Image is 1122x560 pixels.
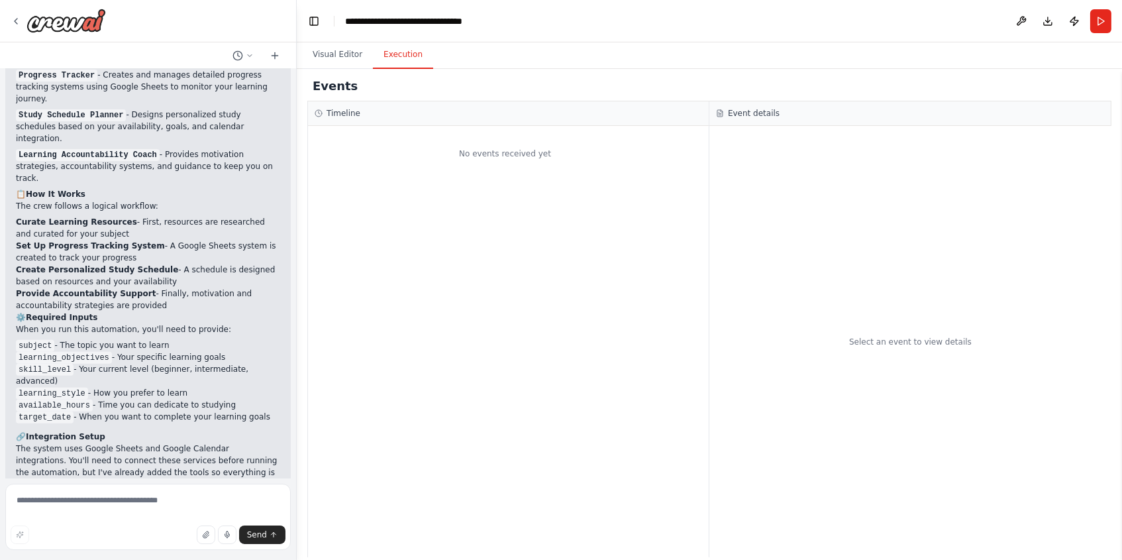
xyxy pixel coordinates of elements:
[16,148,280,184] p: - Provides motivation strategies, accountability systems, and guidance to keep you on track.
[16,288,280,311] li: - Finally, motivation and accountability strategies are provided
[16,431,280,443] h2: 🔗
[16,216,280,240] li: - First, resources are researched and curated for your subject
[16,323,280,335] p: When you run this automation, you'll need to provide:
[16,388,88,400] code: learning_style
[26,432,105,441] strong: Integration Setup
[849,337,972,347] div: Select an event to view details
[16,399,280,411] li: - Time you can dedicate to studying
[305,12,323,30] button: Hide left sidebar
[313,77,358,95] h2: Events
[16,411,280,423] li: - When you want to complete your learning goals
[16,265,178,274] strong: Create Personalized Study Schedule
[16,240,280,264] li: - A Google Sheets system is created to track your progress
[218,526,236,544] button: Click to speak your automation idea
[26,313,97,322] strong: Required Inputs
[16,149,160,161] code: Learning Accountability Coach
[345,15,521,28] nav: breadcrumb
[16,351,280,363] li: - Your specific learning goals
[728,108,780,119] h3: Event details
[239,526,285,544] button: Send
[16,200,280,212] p: The crew follows a logical workflow:
[16,340,54,352] code: subject
[26,9,106,32] img: Logo
[16,387,280,399] li: - How you prefer to learn
[16,188,280,200] h2: 📋
[16,109,280,144] p: - Designs personalized study schedules based on your availability, goals, and calendar integration.
[16,69,280,105] p: - Creates and manages detailed progress tracking systems using Google Sheets to monitor your lear...
[327,108,360,119] h3: Timeline
[26,190,85,199] strong: How It Works
[302,41,373,69] button: Visual Editor
[16,311,280,323] h2: ⚙️
[373,41,433,69] button: Execution
[16,443,280,490] p: The system uses Google Sheets and Google Calendar integrations. You'll need to connect these serv...
[16,412,74,423] code: target_date
[16,363,280,387] li: - Your current level (beginner, intermediate, advanced)
[247,530,267,540] span: Send
[11,526,29,544] button: Improve this prompt
[16,400,93,412] code: available_hours
[16,364,74,376] code: skill_level
[16,264,280,288] li: - A schedule is designed based on resources and your availability
[308,133,702,175] div: No events received yet
[16,339,280,351] li: - The topic you want to learn
[16,70,97,82] code: Progress Tracker
[264,48,285,64] button: Start a new chat
[16,289,156,298] strong: Provide Accountability Support
[197,526,215,544] button: Upload files
[16,217,137,227] strong: Curate Learning Resources
[16,241,165,251] strong: Set Up Progress Tracking System
[16,109,126,121] code: Study Schedule Planner
[16,352,112,364] code: learning_objectives
[227,48,259,64] button: Switch to previous chat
